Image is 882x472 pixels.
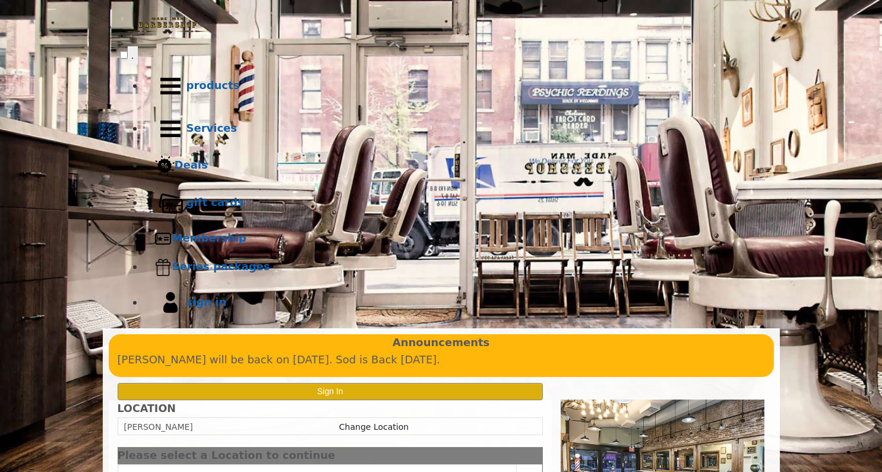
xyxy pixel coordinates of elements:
[128,46,138,65] button: menu toggle
[120,51,128,59] input: menu toggle
[186,196,244,208] b: gift cards
[144,253,763,281] a: Series packagesSeries packages
[120,7,215,45] img: Made Man Barbershop logo
[525,452,543,460] button: close dialog
[144,107,763,150] a: ServicesServices
[144,65,763,107] a: Productsproducts
[172,232,246,244] b: Membership
[186,122,238,134] b: Services
[186,296,227,308] b: sign in
[175,159,208,171] b: Deals
[144,281,763,324] a: sign insign in
[154,70,186,102] img: Products
[144,150,763,182] a: DealsDeals
[154,113,186,145] img: Services
[118,383,543,400] button: Sign In
[154,187,186,219] img: Gift cards
[186,79,240,91] b: products
[118,449,336,461] span: Please select a Location to continue
[118,403,176,414] b: LOCATION
[144,224,763,253] a: MembershipMembership
[154,258,172,276] img: Series packages
[393,334,490,351] b: Announcements
[124,422,193,432] span: [PERSON_NAME]
[154,287,186,319] img: sign in
[118,351,765,369] p: [PERSON_NAME] will be back on [DATE]. Sod is Back [DATE].
[131,49,134,61] span: .
[144,182,763,224] a: Gift cardsgift cards
[172,260,270,273] b: Series packages
[339,422,409,432] a: Change Location
[154,230,172,248] img: Membership
[154,156,175,176] img: Deals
